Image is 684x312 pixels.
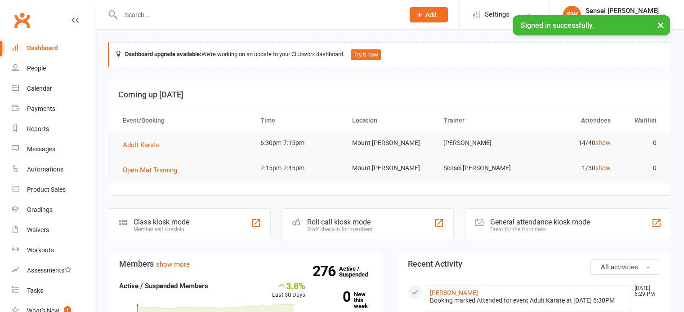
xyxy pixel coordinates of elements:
td: 6:30pm-7:15pm [252,132,344,154]
div: Payments [27,105,55,112]
div: Edge Martial Arts [586,15,659,23]
div: Dashboard [27,44,58,52]
div: Staff check-in for members [307,226,372,233]
a: show [595,139,611,146]
div: Sensei [PERSON_NAME] [586,7,659,15]
div: Calendar [27,85,52,92]
td: 1/30 [527,158,619,179]
span: Adult Karate [123,141,160,149]
div: SW [563,6,581,24]
div: Class kiosk mode [134,218,189,226]
div: We're working on an update to your Clubworx dashboard. [108,42,671,67]
td: Sensei [PERSON_NAME] [435,158,527,179]
span: Settings [485,4,510,25]
a: Product Sales [12,180,95,200]
button: Add [410,7,448,22]
h3: Recent Activity [408,259,661,268]
a: Gradings [12,200,95,220]
h3: Coming up [DATE] [118,90,661,99]
th: Attendees [527,109,619,132]
th: Event/Booking [115,109,252,132]
strong: Active / Suspended Members [119,282,208,290]
div: Great for the front desk [490,226,590,233]
strong: 0 [319,290,350,303]
input: Search... [118,9,398,21]
a: 0New this week [319,291,372,309]
a: [PERSON_NAME] [430,289,478,296]
h3: Members [119,259,372,268]
div: Workouts [27,246,54,254]
td: 0 [619,158,665,179]
div: Automations [27,166,63,173]
th: Trainer [435,109,527,132]
a: People [12,58,95,79]
td: 0 [619,132,665,154]
div: Product Sales [27,186,66,193]
th: Location [344,109,436,132]
div: Gradings [27,206,53,213]
a: Dashboard [12,38,95,58]
div: General attendance kiosk mode [490,218,590,226]
div: Member self check-in [134,226,189,233]
button: Try it now [351,49,381,60]
td: Mount [PERSON_NAME] [344,132,436,154]
a: Calendar [12,79,95,99]
div: Last 30 Days [272,281,305,300]
a: Waivers [12,220,95,240]
button: Open Mat Training [123,165,183,176]
a: Clubworx [11,9,33,31]
a: Tasks [12,281,95,301]
td: Mount [PERSON_NAME] [344,158,436,179]
a: 276Active / Suspended [339,259,379,284]
div: Messages [27,145,55,153]
button: Adult Karate [123,140,166,150]
div: Waivers [27,226,49,233]
time: [DATE] 6:29 PM [630,286,660,297]
a: Messages [12,139,95,159]
div: Assessments [27,267,72,274]
div: Roll call kiosk mode [307,218,372,226]
div: People [27,65,46,72]
span: All activities [601,263,638,271]
a: show [595,164,611,171]
div: Reports [27,125,49,132]
button: × [653,15,669,35]
span: Signed in successfully. [521,21,594,30]
td: [PERSON_NAME] [435,132,527,154]
span: Add [425,11,437,18]
a: Payments [12,99,95,119]
div: 3.8% [272,281,305,290]
div: Tasks [27,287,43,294]
a: Automations [12,159,95,180]
strong: Dashboard upgrade available: [125,51,201,57]
button: All activities [590,259,660,275]
th: Waitlist [619,109,665,132]
td: 7:15pm-7:45pm [252,158,344,179]
a: Assessments [12,260,95,281]
span: Open Mat Training [123,166,177,174]
th: Time [252,109,344,132]
td: 14/40 [527,132,619,154]
div: Booking marked Attended for event Adult Karate at [DATE] 6:30PM [430,297,627,304]
a: show more [156,260,190,268]
strong: 276 [313,264,339,278]
a: Reports [12,119,95,139]
a: Workouts [12,240,95,260]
